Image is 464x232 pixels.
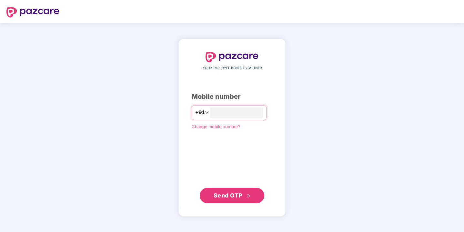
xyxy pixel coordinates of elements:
[192,124,240,129] a: Change mobile number?
[205,111,209,115] span: down
[203,66,262,71] span: YOUR EMPLOYEE BENEFITS PARTNER
[200,188,264,203] button: Send OTPdouble-right
[6,7,59,17] img: logo
[247,194,251,198] span: double-right
[214,192,242,199] span: Send OTP
[195,108,205,116] span: +91
[192,92,272,102] div: Mobile number
[206,52,258,62] img: logo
